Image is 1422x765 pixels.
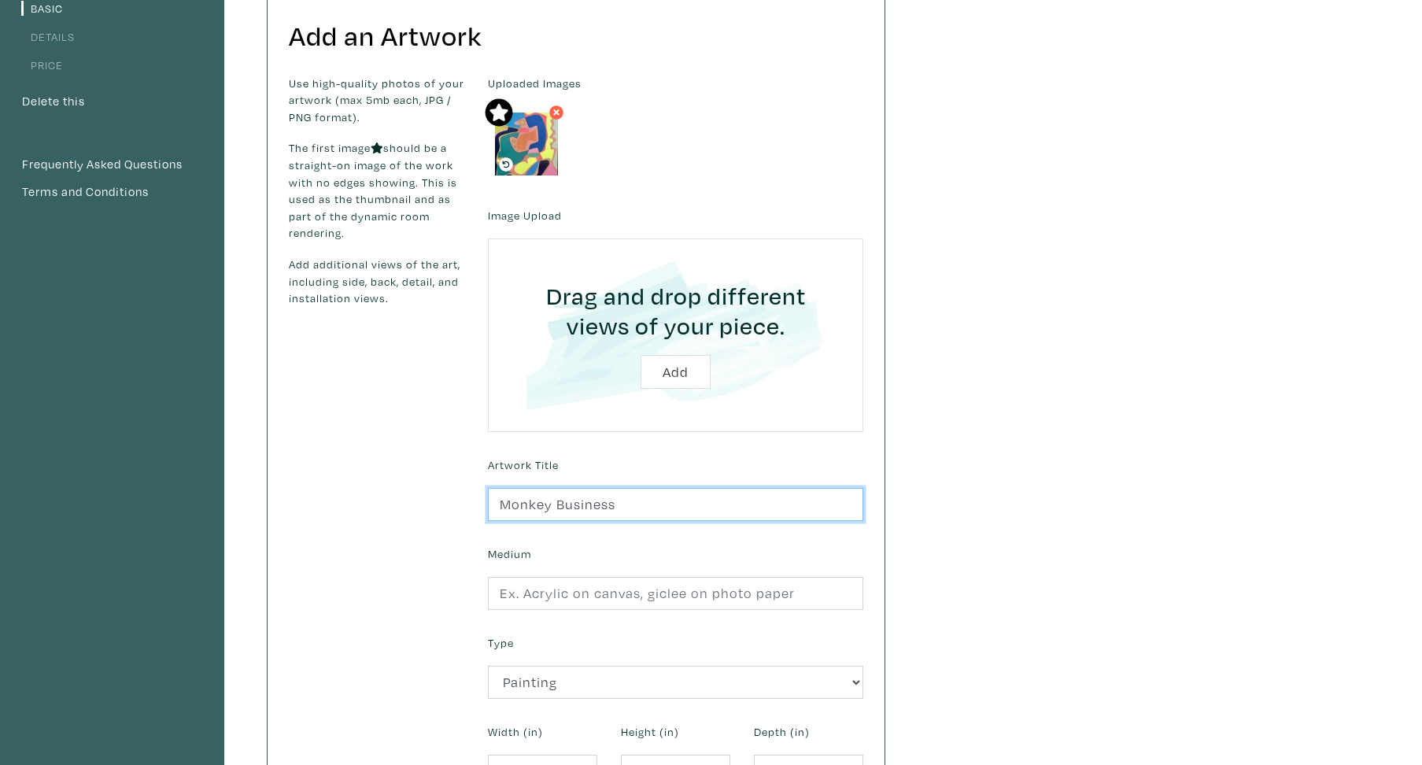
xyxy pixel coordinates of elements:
[21,1,63,16] a: Basic
[488,577,863,611] input: Ex. Acrylic on canvas, giclee on photo paper
[488,207,562,224] label: Image Upload
[754,723,810,741] label: Depth (in)
[21,182,203,202] a: Terms and Conditions
[621,723,679,741] label: Height (in)
[488,75,863,92] label: Uploaded Images
[21,154,203,175] a: Frequently Asked Questions
[495,113,558,176] img: phpThumb.php
[289,139,464,242] p: The first image should be a straight-on image of the work with no edges showing. This is used as ...
[488,634,514,652] label: Type
[488,456,559,474] label: Artwork Title
[488,723,543,741] label: Width (in)
[289,75,464,126] p: Use high-quality photos of your artwork (max 5mb each, JPG / PNG format).
[289,19,863,53] h2: Add an Artwork
[21,57,63,72] a: Price
[289,256,464,307] p: Add additional views of the art, including side, back, detail, and installation views.
[488,545,531,563] label: Medium
[21,29,75,44] a: Details
[21,91,86,112] button: Delete this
